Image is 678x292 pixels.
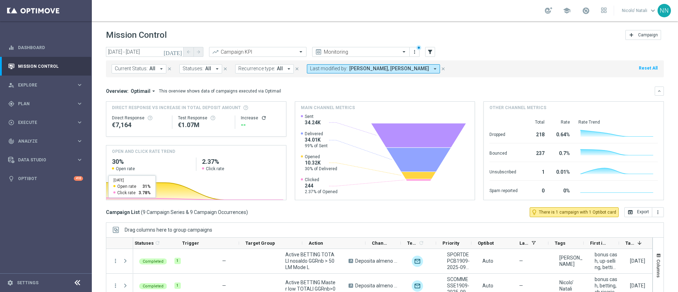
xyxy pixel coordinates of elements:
span: 2.37% of Opened [305,189,338,195]
h4: Other channel metrics [489,105,546,111]
span: Explore [18,83,76,87]
span: 34.01K [305,137,328,143]
span: Optibot [478,240,494,246]
div: This overview shows data of campaigns executed via Optimail [159,88,281,94]
span: ( [141,209,143,215]
span: 9 Campaign Series & 9 Campaign Occurrences [143,209,246,215]
h3: Campaign List [106,209,248,215]
div: lightbulb Optibot +10 [8,176,83,181]
i: arrow_drop_down [214,66,220,72]
div: 19 Sep 2025, Friday [630,282,645,289]
span: Current Status: [115,66,148,72]
span: A [349,259,353,263]
div: 0% [553,184,570,196]
i: arrow_back [186,49,191,54]
div: Bounced [489,147,518,158]
span: Clicked [305,177,338,183]
span: 244 [305,183,338,189]
span: Recurrence type: [238,66,275,72]
span: Columns [656,260,661,278]
span: Trigger [182,240,199,246]
h2: 30% [112,157,190,166]
span: Opened [305,154,337,160]
div: track_changes Analyze keyboard_arrow_right [8,138,83,144]
img: Optimail [412,280,423,292]
span: Completed [143,259,163,264]
span: Campaign [638,32,658,37]
span: Calculate column [154,239,160,247]
i: refresh [418,240,424,246]
div: 0 [526,184,545,196]
button: Optimail arrow_drop_down [129,88,159,94]
div: Total [526,119,545,125]
span: Channel [372,240,389,246]
span: Data Studio [18,158,76,162]
i: filter_alt [427,49,433,55]
div: Dropped [489,128,518,139]
div: 0.7% [553,147,570,158]
i: arrow_drop_down [286,66,292,72]
button: gps_fixed Plan keyboard_arrow_right [8,101,83,107]
span: All [149,66,155,72]
button: person_search Explore keyboard_arrow_right [8,82,83,88]
button: add Campaign [625,30,661,40]
span: Statuses: [183,66,203,72]
div: 0.64% [553,128,570,139]
div: -- [241,121,280,129]
span: Templates [407,240,417,246]
span: All [205,66,211,72]
button: Recurrence type: All arrow_drop_down [235,64,294,73]
span: — [222,283,226,288]
ng-select: Monitoring [312,47,410,57]
div: 237 [526,147,545,158]
button: more_vert [112,282,119,289]
colored-tag: Completed [139,282,167,289]
h4: Main channel metrics [301,105,355,111]
button: refresh [261,115,267,121]
span: [PERSON_NAME], [PERSON_NAME] [349,66,429,72]
i: equalizer [8,44,14,51]
div: NN [658,4,671,17]
span: Deposita almeno 10€ e gioca QEL4 per ricevere il 10% dell'importo giocato sul perso fino ad un ma... [355,282,400,289]
colored-tag: Completed [139,258,167,264]
div: Optimail [412,256,423,267]
i: keyboard_arrow_right [76,82,83,88]
i: keyboard_arrow_right [76,119,83,126]
span: SPORTDEPCB1909-2025-09-19 [447,251,470,270]
div: Spam reported [489,184,518,196]
div: Row Groups [125,227,212,233]
span: Deposita almeno 10 e gioca con quota e legatura 4 per cb perso 15% fino a 10€ [355,258,400,264]
i: settings [7,280,13,286]
button: play_circle_outline Execute keyboard_arrow_right [8,120,83,125]
div: Direct Response [112,115,166,121]
i: trending_up [212,48,219,55]
span: Auto [482,283,493,288]
i: more_vert [655,209,661,215]
div: Mission Control [8,57,83,76]
span: Execute [18,120,76,125]
span: bonus cash, up-selling, betting, cb perso + ricarica, talent + expert [595,251,618,270]
span: Active BETTING TOTALI nosaldo GGRnb > 50 LM Mode L [285,251,337,270]
i: keyboard_arrow_down [657,89,662,94]
div: Mission Control [8,64,83,69]
span: Target Group [245,240,275,246]
i: keyboard_arrow_right [76,156,83,163]
span: 99% of Sent [305,143,328,149]
span: Statuses [135,240,154,246]
a: Nicolo' Natalikeyboard_arrow_down [621,5,658,16]
span: 10.32K [305,160,337,166]
span: All [277,66,283,72]
i: arrow_forward [196,49,201,54]
span: Last Modified By [519,240,529,246]
a: Dashboard [18,38,83,57]
div: +10 [74,176,83,181]
div: Test Response [178,115,229,121]
i: close [295,66,299,71]
button: close [166,65,173,73]
span: Active BETTING Master low TOTALI GGRnb>0 [285,279,337,292]
i: [DATE] [163,49,183,55]
span: Last modified by: [310,66,347,72]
